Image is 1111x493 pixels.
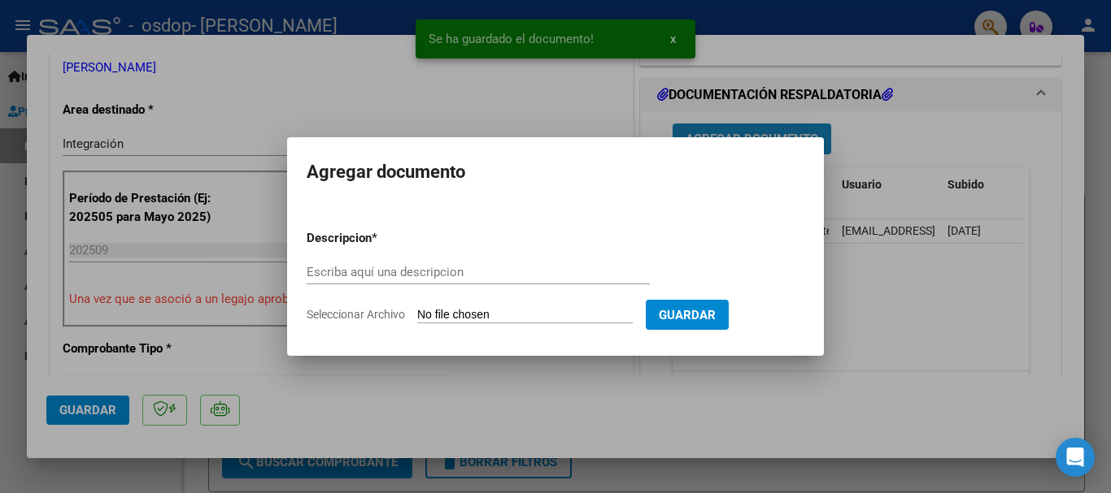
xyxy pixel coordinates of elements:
[307,157,804,188] h2: Agregar documento
[1056,438,1095,477] div: Open Intercom Messenger
[307,308,405,321] span: Seleccionar Archivo
[659,308,716,322] span: Guardar
[307,229,456,248] p: Descripcion
[646,300,729,330] button: Guardar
